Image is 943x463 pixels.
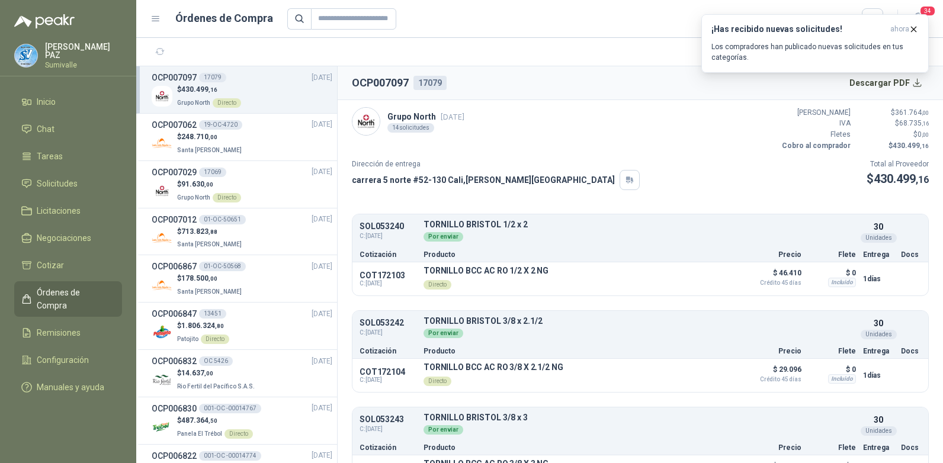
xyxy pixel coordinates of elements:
p: Flete [809,348,856,355]
div: 01-OC-50651 [199,215,246,224]
span: Solicitudes [37,177,78,190]
h3: OCP007012 [152,213,197,226]
p: Flete [809,444,856,451]
div: Directo [424,280,451,290]
p: 30 [874,413,883,426]
img: Company Logo [152,369,172,390]
a: OCP00684713451[DATE] Company Logo$1.806.324,80PatojitoDirecto [152,307,332,345]
p: 30 [874,220,883,233]
img: Logo peakr [14,14,75,28]
span: Santa [PERSON_NAME] [177,147,242,153]
p: SOL053240 [360,222,416,231]
p: $ [177,179,241,190]
div: Incluido [828,278,856,287]
div: 001-OC -00014774 [199,451,261,461]
a: Chat [14,118,122,140]
a: Licitaciones [14,200,122,222]
span: 0 [918,130,929,139]
div: Unidades [861,233,897,243]
span: ,16 [922,120,929,127]
h3: ¡Has recibido nuevas solicitudes! [711,24,886,34]
span: [DATE] [312,450,332,461]
span: C: [DATE] [360,328,416,337]
img: Company Logo [152,275,172,295]
div: Por enviar [424,425,463,435]
p: $ [177,320,229,332]
h3: OCP006867 [152,260,197,273]
p: $ [177,84,241,95]
span: 248.710 [181,133,217,141]
p: TORNILLO BRISTOL 3/8 x 3 [424,413,856,422]
p: Dirección de entrega [352,159,640,170]
button: ¡Has recibido nuevas solicitudes!ahora Los compradores han publicado nuevas solicitudes en tus ca... [701,14,929,73]
img: Company Logo [152,133,172,154]
p: Sumivalle [45,62,122,69]
p: Los compradores han publicado nuevas solicitudes en tus categorías. [711,41,919,63]
a: OCP00686701-OC-50568[DATE] Company Logo$178.500,00Santa [PERSON_NAME] [152,260,332,297]
p: Precio [742,444,801,451]
span: ,88 [209,229,217,235]
span: [DATE] [312,72,332,83]
span: Santa [PERSON_NAME] [177,288,242,295]
span: 34 [919,5,936,17]
span: ,16 [916,174,929,185]
p: Cotización [360,348,416,355]
p: Flete [809,251,856,258]
a: OCP00709717079[DATE] Company Logo$430.499,16Grupo NorthDirecto [152,71,332,108]
h3: OCP007062 [152,118,197,131]
a: Solicitudes [14,172,122,195]
div: Unidades [861,330,897,339]
div: 17079 [413,76,447,90]
div: Por enviar [424,232,463,242]
span: 1.806.324 [181,321,224,330]
a: Negociaciones [14,227,122,249]
span: Manuales y ayuda [37,381,104,394]
p: SOL053242 [360,319,416,327]
span: 178.500 [181,274,217,282]
span: ,50 [209,417,217,424]
p: Total al Proveedor [867,159,929,170]
p: Docs [901,348,921,355]
p: Docs [901,444,921,451]
p: Grupo North [387,110,464,123]
div: 19-OC-4720 [199,120,242,130]
div: Incluido [828,374,856,384]
span: Licitaciones [37,204,81,217]
span: C: [DATE] [360,280,416,287]
a: Manuales y ayuda [14,376,122,398]
a: OCP00702917069[DATE] Company Logo$91.630,00Grupo NorthDirecto [152,166,332,203]
a: Órdenes de Compra [14,281,122,317]
p: $ [858,107,929,118]
div: Directo [213,193,241,202]
span: C: [DATE] [360,425,416,434]
p: Entrega [863,444,894,451]
span: 430.499 [893,142,929,150]
span: [DATE] [441,112,464,121]
img: Company Logo [152,322,172,343]
span: ,00 [209,134,217,140]
p: IVA [780,118,851,129]
p: Precio [742,251,801,258]
p: 30 [874,317,883,330]
p: TORNILLO BCC AC RO 1/2 X 2 NG [424,266,549,275]
span: ,00 [204,370,213,377]
div: 01-OC-50568 [199,262,246,271]
img: Company Logo [352,108,380,135]
span: ,00 [922,110,929,116]
h2: OCP007097 [352,75,409,91]
span: [DATE] [312,356,332,367]
span: Crédito 45 días [742,377,801,382]
p: [PERSON_NAME] [780,107,851,118]
div: 13451 [199,309,226,319]
p: $ [177,368,257,379]
span: C: [DATE] [360,231,416,241]
span: [DATE] [312,261,332,272]
p: Producto [424,251,735,258]
p: 1 días [863,272,894,286]
div: Unidades [861,426,897,436]
p: TORNILLO BCC AC RO 3/8 X 2.1/2 NG [424,362,563,372]
a: Remisiones [14,321,122,344]
p: $ 46.410 [742,266,801,286]
span: [DATE] [312,214,332,225]
img: Company Logo [15,44,37,67]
